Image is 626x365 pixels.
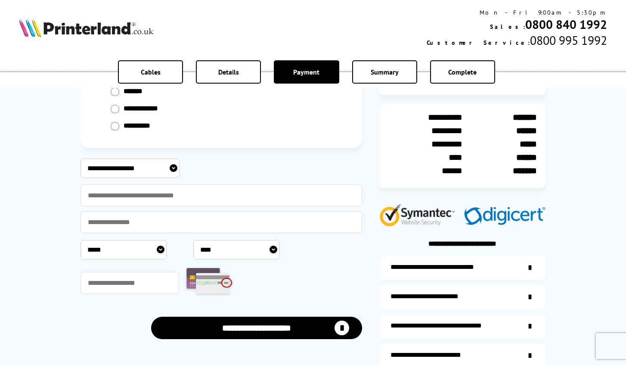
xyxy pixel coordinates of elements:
div: Mon - Fri 9:00am - 5:30pm [427,9,607,16]
a: 0800 840 1992 [525,16,607,32]
a: additional-ink [379,256,545,280]
a: items-arrive [379,285,545,309]
span: Customer Service: [427,39,530,47]
span: Complete [448,68,477,76]
span: Cables [141,68,161,76]
span: Payment [293,68,319,76]
span: 0800 995 1992 [530,32,607,48]
img: Printerland Logo [19,18,153,37]
span: Details [218,68,239,76]
span: Sales: [490,23,525,31]
span: Summary [371,68,399,76]
a: additional-cables [379,314,545,338]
